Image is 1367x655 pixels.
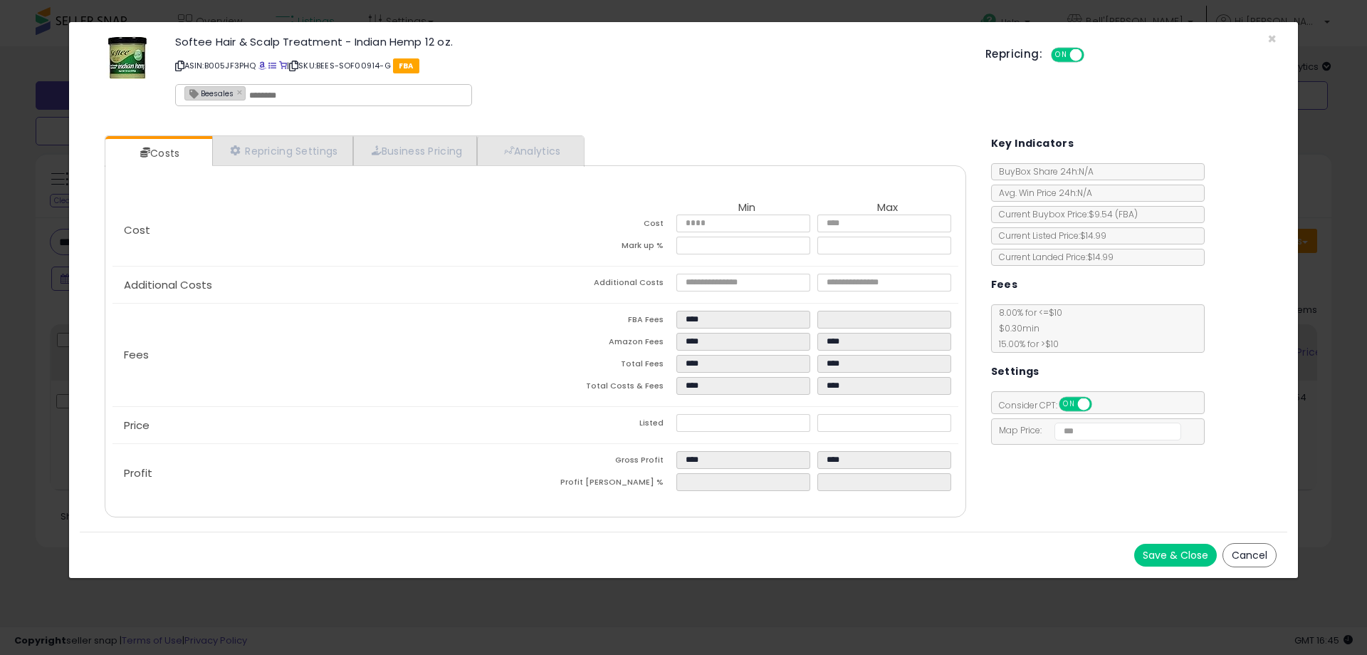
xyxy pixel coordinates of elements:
td: Additional Costs [535,274,676,296]
h3: Softee Hair & Scalp Treatment - Indian Hemp 12 oz. [175,36,965,47]
p: Fees [112,349,535,361]
p: Cost [112,225,535,236]
a: BuyBox page [258,60,266,71]
a: Your listing only [279,60,287,71]
span: Beesales [185,87,234,99]
td: Listed [535,414,676,436]
span: Current Buybox Price: [992,208,1138,220]
button: Save & Close [1134,544,1217,567]
td: Amazon Fees [535,333,676,355]
img: 51+ZztRdwJL._SL60_.jpg [106,36,149,79]
td: FBA Fees [535,311,676,333]
a: Repricing Settings [212,136,353,165]
span: ON [1052,49,1070,61]
a: Costs [105,139,211,167]
td: Profit [PERSON_NAME] % [535,473,676,495]
span: OFF [1089,398,1112,411]
td: Total Costs & Fees [535,377,676,399]
td: Mark up % [535,237,676,259]
p: Price [112,420,535,431]
h5: Settings [991,363,1039,381]
span: 15.00 % for > $10 [992,338,1059,350]
span: × [1267,29,1277,49]
span: Current Listed Price: $14.99 [992,229,1106,242]
span: Consider CPT: [992,399,1111,411]
span: Current Landed Price: $14.99 [992,251,1114,263]
a: Business Pricing [353,136,478,165]
span: ON [1060,398,1078,411]
span: $9.54 [1089,208,1138,220]
td: Total Fees [535,355,676,377]
span: ( FBA ) [1115,208,1138,220]
span: BuyBox Share 24h: N/A [992,165,1094,177]
a: × [237,86,246,98]
span: FBA [393,58,419,73]
a: Analytics [477,136,582,165]
th: Max [817,202,958,215]
p: ASIN: B005JF3PHQ | SKU: BEES-SOF00914-G [175,54,965,77]
h5: Repricing: [985,48,1042,60]
td: Gross Profit [535,451,676,473]
span: Avg. Win Price 24h: N/A [992,187,1092,199]
p: Profit [112,468,535,479]
button: Cancel [1222,543,1277,567]
th: Min [676,202,817,215]
span: OFF [1082,49,1105,61]
td: Cost [535,215,676,237]
p: Additional Costs [112,279,535,291]
h5: Fees [991,276,1018,294]
a: All offer listings [268,60,276,71]
span: $0.30 min [992,322,1039,334]
span: Map Price: [992,424,1182,436]
h5: Key Indicators [991,135,1074,153]
span: 8.00 % for <= $10 [992,306,1062,350]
